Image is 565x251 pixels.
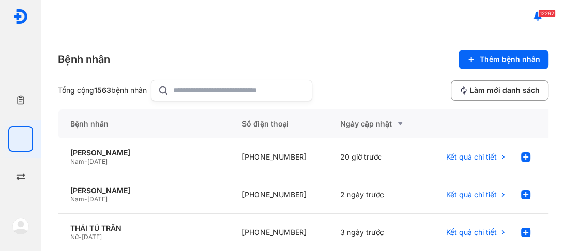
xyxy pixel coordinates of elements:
span: [DATE] [82,233,102,241]
div: THÁI TÚ TRÂN [70,224,217,233]
div: [PERSON_NAME] [70,186,217,195]
div: 2 ngày trước [328,176,426,214]
span: [DATE] [87,195,108,203]
img: logo [12,218,29,234]
div: [PERSON_NAME] [70,148,217,158]
span: Làm mới danh sách [470,86,540,95]
span: Thêm bệnh nhân [480,55,540,64]
span: - [84,158,87,165]
span: 12292 [538,10,556,17]
span: 1563 [94,86,111,95]
span: Kết quả chi tiết [446,152,497,162]
div: Tổng cộng bệnh nhân [58,86,147,95]
button: Làm mới danh sách [451,80,548,101]
div: Bệnh nhân [58,109,230,138]
div: Bệnh nhân [58,52,110,67]
div: [PHONE_NUMBER] [230,138,328,176]
button: Thêm bệnh nhân [459,50,548,69]
span: [DATE] [87,158,108,165]
span: - [79,233,82,241]
span: Nam [70,158,84,165]
span: Nữ [70,233,79,241]
img: logo [13,9,28,24]
span: Kết quả chi tiết [446,190,497,199]
div: Ngày cập nhật [340,118,414,130]
div: 20 giờ trước [328,138,426,176]
div: Số điện thoại [230,109,328,138]
span: Kết quả chi tiết [446,228,497,237]
div: [PHONE_NUMBER] [230,176,328,214]
span: - [84,195,87,203]
span: Nam [70,195,84,203]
